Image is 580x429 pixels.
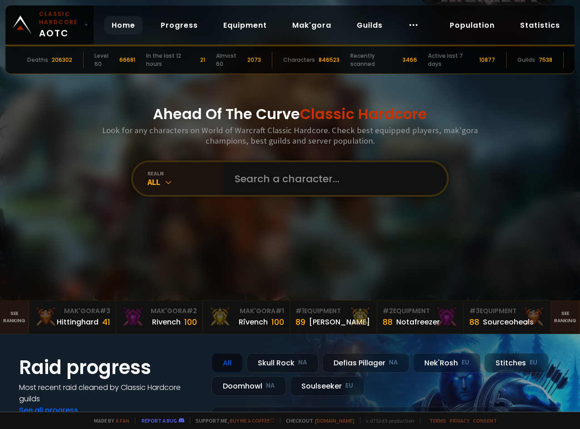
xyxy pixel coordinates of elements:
[146,52,197,68] div: In the last 12 hours
[239,316,268,328] div: Rîvench
[450,417,469,424] a: Privacy
[517,56,535,64] div: Guilds
[116,301,203,334] a: Mak'Gora#2Rivench100
[275,306,284,315] span: # 1
[5,5,93,45] a: Classic HardcoreAOTC
[383,306,458,316] div: Equipment
[88,417,129,424] span: Made by
[377,301,464,334] a: #2Equipment88Notafreezer
[229,162,436,195] input: Search a character...
[530,358,537,367] small: EU
[27,56,48,64] div: Deaths
[147,170,224,177] div: realm
[247,56,261,64] div: 2073
[464,301,551,334] a: #3Equipment88Sourceoheals
[216,52,244,68] div: Almost 60
[190,417,275,424] span: Support me,
[295,306,371,316] div: Equipment
[428,52,476,68] div: Active last 7 days
[184,316,197,328] div: 100
[539,56,552,64] div: 7538
[383,306,393,315] span: # 2
[469,316,479,328] div: 88
[319,56,339,64] div: 846523
[57,316,98,328] div: Hittinghard
[298,358,307,367] small: NA
[19,405,78,415] a: See all progress
[484,353,549,373] div: Stitches
[39,10,81,26] small: Classic Hardcore
[383,316,393,328] div: 88
[19,353,201,382] h1: Raid progress
[285,16,339,35] a: Mak'gora
[187,306,197,315] span: # 2
[349,16,390,35] a: Guilds
[102,316,110,328] div: 41
[283,56,315,64] div: Characters
[462,358,469,367] small: EU
[104,16,143,35] a: Home
[142,417,177,424] a: Report a bug
[208,306,284,316] div: Mak'Gora
[513,16,567,35] a: Statistics
[403,56,417,64] div: 3466
[216,16,274,35] a: Equipment
[360,417,414,424] span: v. d752d5 - production
[295,316,305,328] div: 89
[29,301,116,334] a: Mak'Gora#3Hittinghard41
[322,353,409,373] div: Defias Pillager
[309,316,370,328] div: [PERSON_NAME]
[203,301,290,334] a: Mak'Gora#1Rîvench100
[200,56,205,64] div: 21
[98,125,482,146] h3: Look for any characters on World of Warcraft Classic Hardcore. Check best equipped players, mak'g...
[551,301,580,334] a: Seeranking
[266,381,275,390] small: NA
[473,417,497,424] a: Consent
[300,104,427,124] span: Classic Hardcore
[94,52,116,68] div: Level 60
[119,56,135,64] div: 66681
[116,417,129,424] a: a fan
[469,306,480,315] span: # 3
[152,316,181,328] div: Rivench
[469,306,545,316] div: Equipment
[315,417,354,424] a: [DOMAIN_NAME]
[39,10,81,40] span: AOTC
[271,316,284,328] div: 100
[345,381,353,390] small: EU
[280,417,354,424] span: Checkout
[147,177,224,187] div: All
[19,382,201,404] h4: Most recent raid cleaned by Classic Hardcore guilds
[429,417,446,424] a: Terms
[122,306,197,316] div: Mak'Gora
[413,353,481,373] div: Nek'Rosh
[153,16,205,35] a: Progress
[211,376,286,396] div: Doomhowl
[153,103,427,125] h1: Ahead Of The Curve
[396,316,440,328] div: Notafreezer
[246,353,319,373] div: Skull Rock
[52,56,72,64] div: 206302
[479,56,495,64] div: 10877
[230,417,275,424] a: Buy me a coffee
[483,316,534,328] div: Sourceoheals
[350,52,399,68] div: Recently scanned
[295,306,304,315] span: # 1
[34,306,110,316] div: Mak'Gora
[442,16,502,35] a: Population
[100,306,110,315] span: # 3
[389,358,398,367] small: NA
[290,376,364,396] div: Soulseeker
[290,301,377,334] a: #1Equipment89[PERSON_NAME]
[211,353,243,373] div: All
